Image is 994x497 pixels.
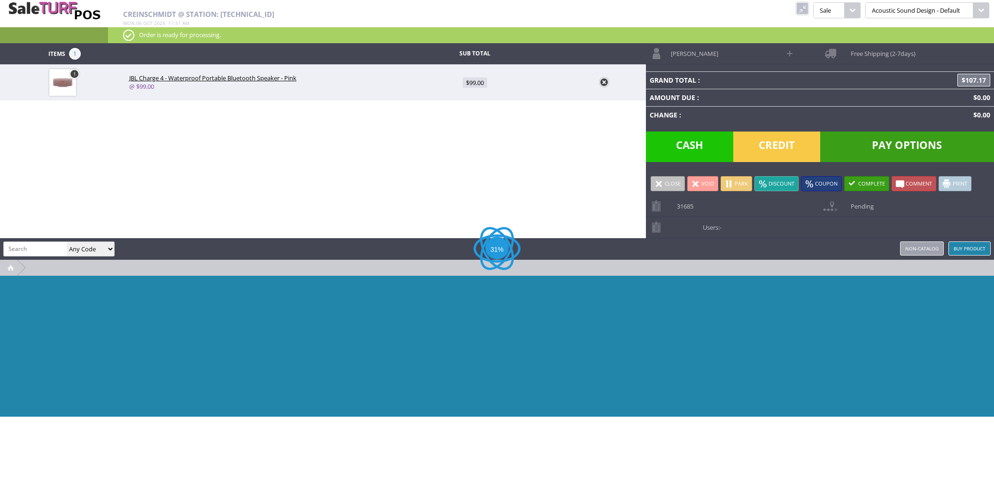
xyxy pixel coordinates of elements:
a: Print [939,176,971,191]
a: Complete [844,176,889,191]
span: Free Shipping (2-7days) [846,43,916,58]
span: 06 [136,20,142,26]
a: Park [721,176,752,191]
span: Cash [646,132,733,162]
span: 51 [175,20,181,26]
span: Credit [733,132,820,162]
td: Grand Total : [646,71,846,89]
span: Pending [846,196,874,210]
span: $0.00 [970,110,990,119]
a: Discount [754,176,799,191]
td: Sub Total [388,48,562,60]
td: Amount Due : [646,89,846,106]
a: @ $99.00 [129,82,154,91]
h2: creinschmidt @ Station: [TECHNICAL_ID] [123,10,620,18]
td: Change : [646,106,846,124]
span: Pay Options [820,132,994,162]
span: Sale [813,2,844,18]
span: 11 [168,20,174,26]
span: 31685 [672,196,693,210]
p: Order is ready for processing. [123,30,979,40]
a: Void [687,176,718,191]
a: Coupon [801,176,842,191]
a: Non-catalog [900,241,944,256]
span: Oct [143,20,153,26]
span: JBL Charge 4 - Waterproof Portable Bluetooth Speaker - Pink [129,74,296,82]
a: Buy Product [948,241,991,256]
span: $107.17 [957,74,990,86]
span: , : [123,20,189,26]
span: Mon [123,20,135,26]
input: Search [4,242,67,256]
span: Items [48,48,65,58]
a: 1 [70,69,79,79]
span: $0.00 [970,93,990,102]
span: 1 [69,48,81,60]
span: Comment [906,180,932,187]
a: Close [651,176,685,191]
span: am [182,20,189,26]
span: - [720,223,722,232]
span: Users: [698,217,722,232]
span: [PERSON_NAME] [666,43,718,58]
span: 2025 [154,20,165,26]
span: Acoustic Sound Design - Default [865,2,973,18]
span: $99.00 [463,78,487,88]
